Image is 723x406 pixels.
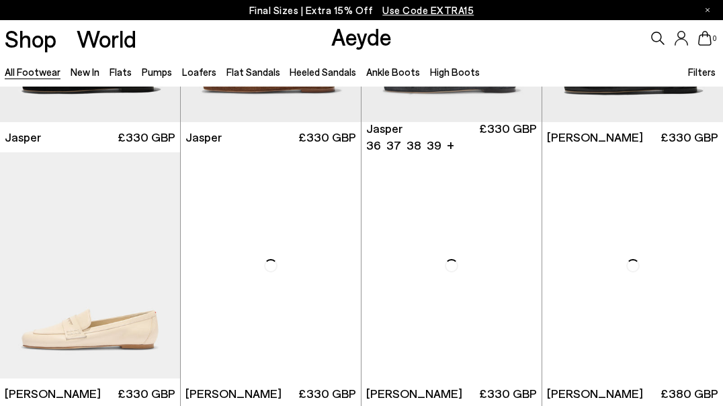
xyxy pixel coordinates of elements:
[366,385,462,402] span: [PERSON_NAME]
[712,35,718,42] span: 0
[447,136,454,154] li: +
[182,66,216,78] a: Loafers
[298,129,356,146] span: £330 GBP
[5,385,101,402] span: [PERSON_NAME]
[479,385,537,402] span: £330 GBP
[542,122,723,152] a: [PERSON_NAME] £330 GBP
[688,66,716,78] span: Filters
[661,385,718,402] span: £380 GBP
[361,122,542,152] a: Jasper 36 37 38 39 + £330 GBP
[407,137,421,154] li: 38
[366,137,381,154] li: 36
[366,120,402,137] span: Jasper
[142,66,172,78] a: Pumps
[298,385,356,402] span: £330 GBP
[181,152,361,378] img: Lana Suede Loafers
[547,129,643,146] span: [PERSON_NAME]
[290,66,356,78] a: Heeled Sandals
[386,137,401,154] li: 37
[698,31,712,46] a: 0
[110,66,132,78] a: Flats
[661,129,718,146] span: £330 GBP
[427,137,441,154] li: 39
[71,66,99,78] a: New In
[366,66,420,78] a: Ankle Boots
[5,129,41,146] span: Jasper
[118,129,175,146] span: £330 GBP
[366,137,438,154] ul: variant
[479,120,537,154] span: £330 GBP
[331,22,392,50] a: Aeyde
[181,122,361,152] a: Jasper £330 GBP
[185,385,282,402] span: [PERSON_NAME]
[249,2,474,19] p: Final Sizes | Extra 15% Off
[5,27,56,50] a: Shop
[382,4,474,16] span: Navigate to /collections/ss25-final-sizes
[118,385,175,402] span: £330 GBP
[430,66,480,78] a: High Boots
[361,152,542,378] img: Lana Suede Loafers
[547,385,643,402] span: [PERSON_NAME]
[226,66,280,78] a: Flat Sandals
[542,152,723,378] img: Leon Loafers
[185,129,222,146] span: Jasper
[5,66,60,78] a: All Footwear
[77,27,136,50] a: World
